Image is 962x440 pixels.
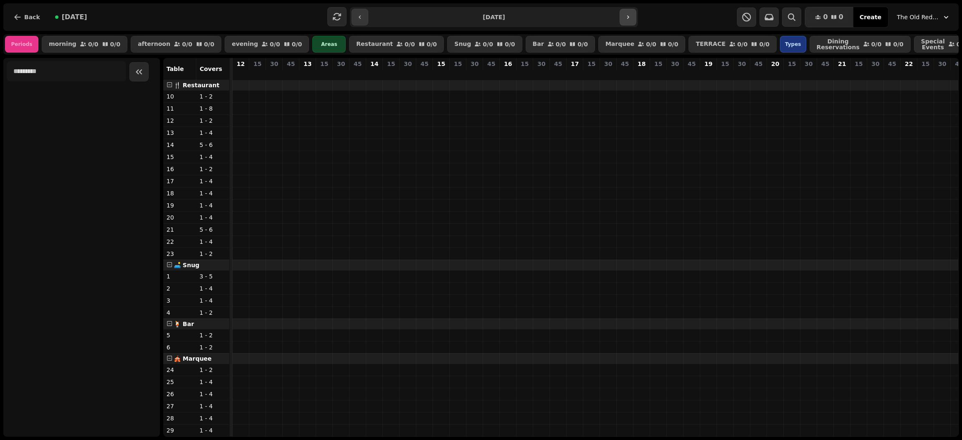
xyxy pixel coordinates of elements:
p: 1 - 4 [200,402,226,410]
p: 0 [505,70,511,78]
p: 24 [167,366,193,374]
p: 12 [237,60,245,68]
p: 0 / 0 [110,41,121,47]
p: 0 [522,70,528,78]
p: 1 - 2 [200,92,226,101]
span: 0 [823,14,828,20]
p: 1 - 4 [200,177,226,185]
p: 12 [167,116,193,125]
p: Marquee [605,41,634,48]
p: 0 [822,70,829,78]
span: Covers [200,66,222,72]
p: 0 [488,70,495,78]
p: 30 [871,60,879,68]
p: 1 - 4 [200,189,226,197]
p: 0 / 0 [577,41,588,47]
p: 30 [938,60,946,68]
span: 🎪 Marquee [174,355,212,362]
p: 15 [855,60,863,68]
button: TERRACE0/00/0 [689,36,777,53]
p: 4 [167,309,193,317]
p: 45 [354,60,362,68]
p: 15 [253,60,261,68]
p: 0 [722,70,729,78]
p: 0 [237,70,244,78]
p: 0 [839,70,846,78]
p: 15 [521,60,529,68]
p: 0 [805,70,812,78]
p: 13 [167,129,193,137]
p: 1 - 2 [200,343,226,351]
span: Create [860,14,881,20]
p: 14 [167,141,193,149]
p: 0 / 0 [88,41,99,47]
p: evening [232,41,258,48]
p: 19 [167,201,193,210]
button: Bar0/00/0 [526,36,595,53]
p: 0 / 0 [292,41,302,47]
p: 0 [538,70,545,78]
p: 1 - 4 [200,378,226,386]
p: 15 [167,153,193,161]
p: 0 [889,70,896,78]
p: 0 [371,70,378,78]
div: Types [780,36,806,53]
button: evening0/00/0 [225,36,309,53]
button: 00 [805,7,853,27]
p: 30 [404,60,412,68]
button: The Old Red Lion [892,10,955,25]
p: 0 [304,70,311,78]
p: 20 [167,213,193,222]
p: 1 - 4 [200,238,226,246]
p: 45 [487,60,495,68]
p: 0 [321,70,328,78]
p: 15 [721,60,729,68]
p: 22 [905,60,913,68]
p: 0 [572,70,578,78]
p: 30 [471,60,478,68]
p: 0 [856,70,862,78]
p: 28 [167,414,193,422]
p: 1 - 2 [200,331,226,339]
p: 16 [504,60,512,68]
p: 0 / 0 [737,41,748,47]
p: 0 / 0 [556,41,566,47]
p: 0 [455,70,461,78]
p: Special Events [921,38,945,50]
p: 0 / 0 [204,41,215,47]
p: 30 [671,60,679,68]
p: 15 [921,60,929,68]
p: 0 [939,70,946,78]
p: 45 [821,60,829,68]
p: 0 [271,70,278,78]
p: 0 [689,70,695,78]
button: Marquee0/00/0 [598,36,686,53]
p: 22 [167,238,193,246]
p: 0 / 0 [893,41,904,47]
button: Collapse sidebar [129,62,149,81]
button: [DATE] [48,7,94,27]
p: 21 [838,60,846,68]
p: 45 [754,60,762,68]
p: 1 - 2 [200,165,226,173]
p: Bar [533,41,544,48]
p: 1 - 4 [200,296,226,305]
button: morning0/00/0 [42,36,127,53]
span: 🍹 Bar [174,321,194,327]
p: 5 - 6 [200,225,226,234]
p: 23 [167,250,193,258]
p: 30 [805,60,813,68]
p: 5 [167,331,193,339]
p: 0 [622,70,628,78]
p: 0 [421,70,428,78]
p: 0 / 0 [427,41,437,47]
p: 1 - 4 [200,414,226,422]
button: afternoon0/00/0 [131,36,221,53]
p: 1 - 4 [200,390,226,398]
p: 0 [405,70,411,78]
p: 21 [167,225,193,234]
p: 0 [638,70,645,78]
p: 5 - 6 [200,141,226,149]
p: 0 [655,70,662,78]
p: 0 / 0 [668,41,678,47]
